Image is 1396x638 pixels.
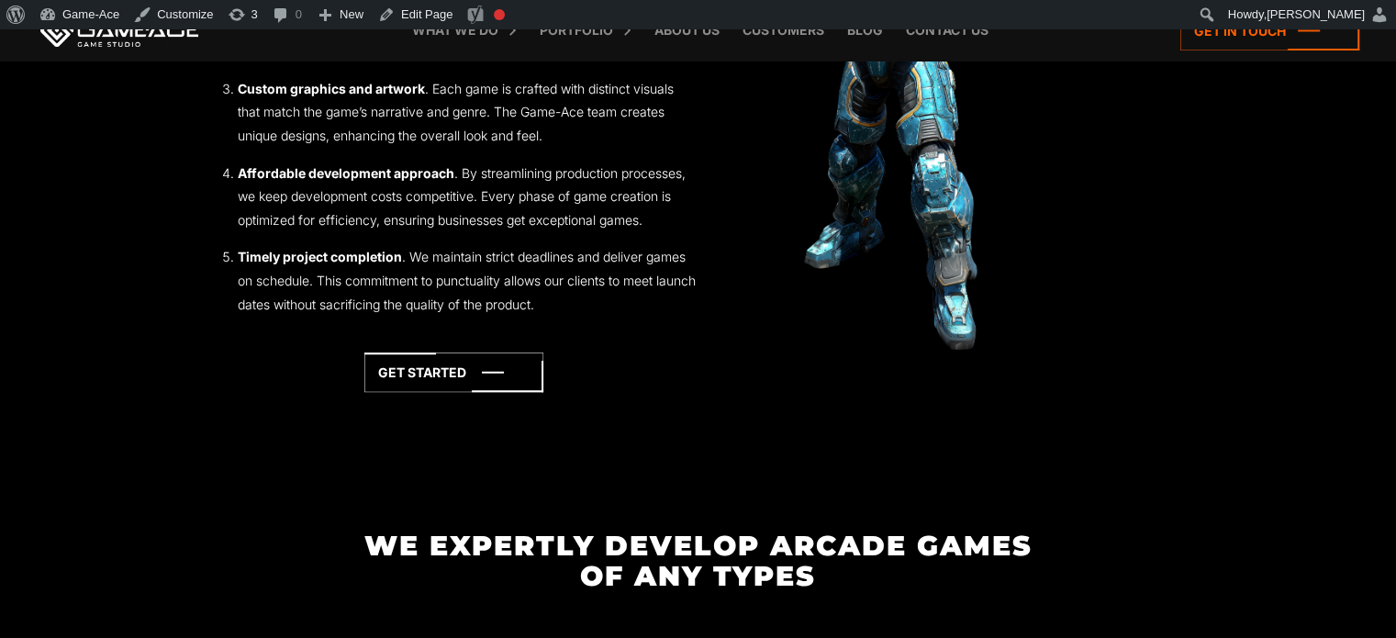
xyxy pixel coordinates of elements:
[1267,7,1365,21] span: [PERSON_NAME]
[209,531,1187,591] h2: We Expertly Develop Arcade Games of Any Types
[238,77,698,148] li: . Each game is crafted with distinct visuals that match the game’s narrative and genre. The Game-...
[238,162,698,232] li: . By streamlining production processes, we keep development costs competitive. Every phase of gam...
[364,353,543,392] a: Get started
[1180,11,1359,50] a: Get in touch
[238,81,425,96] strong: Custom graphics and artwork
[494,9,505,20] div: Focus keyphrase not set
[238,249,402,264] strong: Timely project completion
[238,245,698,316] li: . We maintain strict deadlines and deliver games on schedule. This commitment to punctuality allo...
[238,165,454,181] strong: Affordable development approach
